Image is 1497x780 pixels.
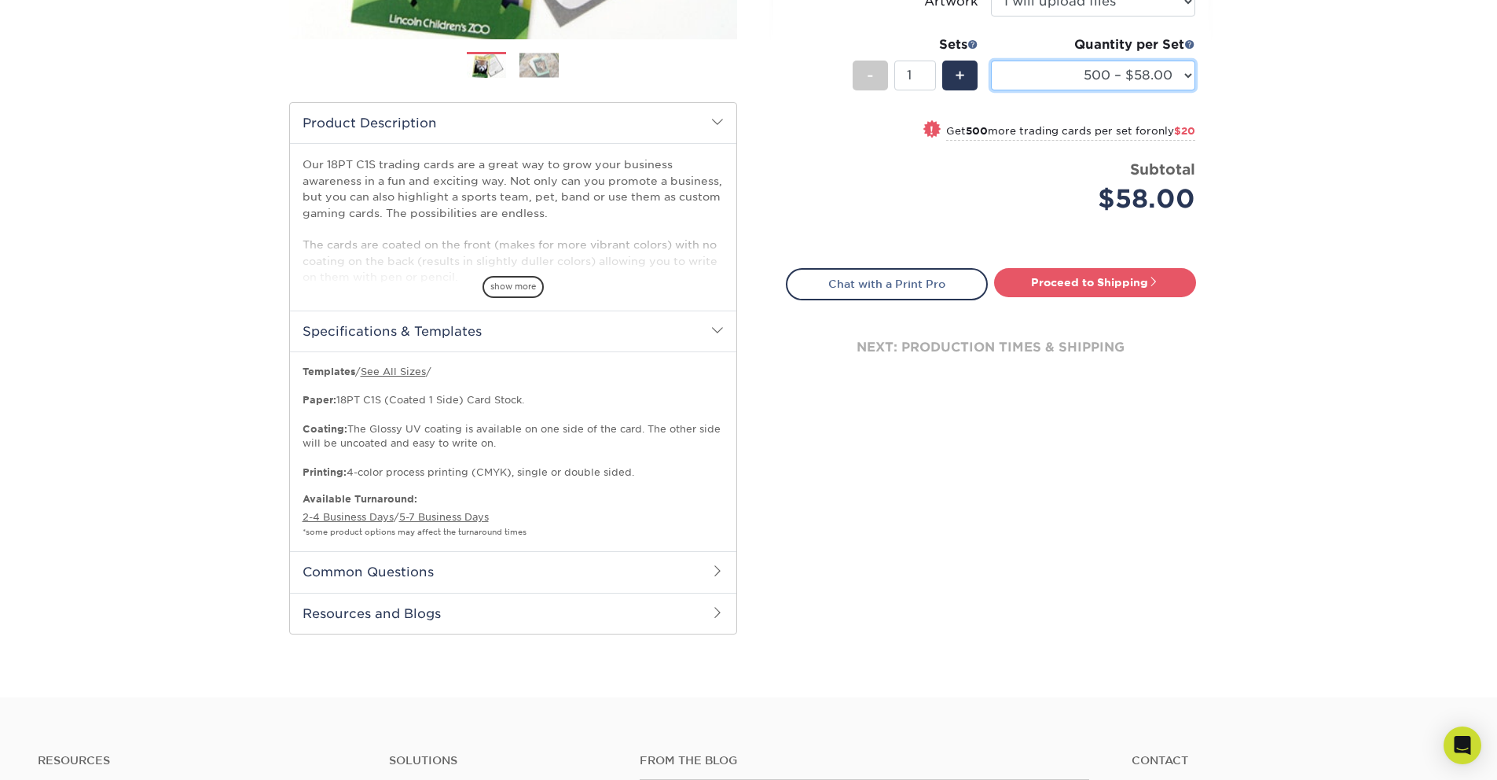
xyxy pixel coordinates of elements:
strong: Coating: [303,423,347,435]
span: + [955,64,965,87]
a: See All Sizes [361,366,426,377]
strong: Subtotal [1130,160,1195,178]
strong: Printing: [303,466,347,478]
h4: From the Blog [640,754,1089,767]
a: Chat with a Print Pro [786,268,988,300]
a: 5-7 Business Days [399,511,489,523]
p: / / 18PT C1S (Coated 1 Side) Card Stock. The Glossy UV coating is available on one side of the ca... [303,365,724,480]
span: only [1151,125,1195,137]
a: 2-4 Business Days [303,511,394,523]
strong: 500 [966,125,988,137]
h2: Resources and Blogs [290,593,736,634]
h2: Specifications & Templates [290,311,736,351]
small: *some product options may affect the turnaround times [303,528,527,536]
div: Quantity per Set [991,35,1195,54]
iframe: Google Customer Reviews [4,732,134,774]
img: Trading Cards 01 [467,53,506,80]
a: Contact [1132,754,1459,767]
small: Get more trading cards per set for [946,125,1195,141]
span: ! [930,122,934,138]
p: Our 18PT C1S trading cards are a great way to grow your business awareness in a fun and exciting ... [303,156,724,285]
h4: Resources [38,754,365,767]
h2: Product Description [290,103,736,143]
span: show more [482,276,544,297]
div: next: production times & shipping [786,300,1196,395]
b: Templates [303,366,355,377]
h4: Solutions [389,754,616,767]
b: Available Turnaround: [303,493,417,505]
div: $58.00 [1003,180,1195,218]
div: Sets [853,35,978,54]
a: Proceed to Shipping [994,268,1196,296]
span: - [867,64,874,87]
div: Open Intercom Messenger [1444,727,1481,764]
h2: Common Questions [290,551,736,592]
strong: Paper: [303,394,336,406]
img: Trading Cards 02 [519,53,559,77]
p: / [303,492,724,539]
span: $20 [1174,125,1195,137]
